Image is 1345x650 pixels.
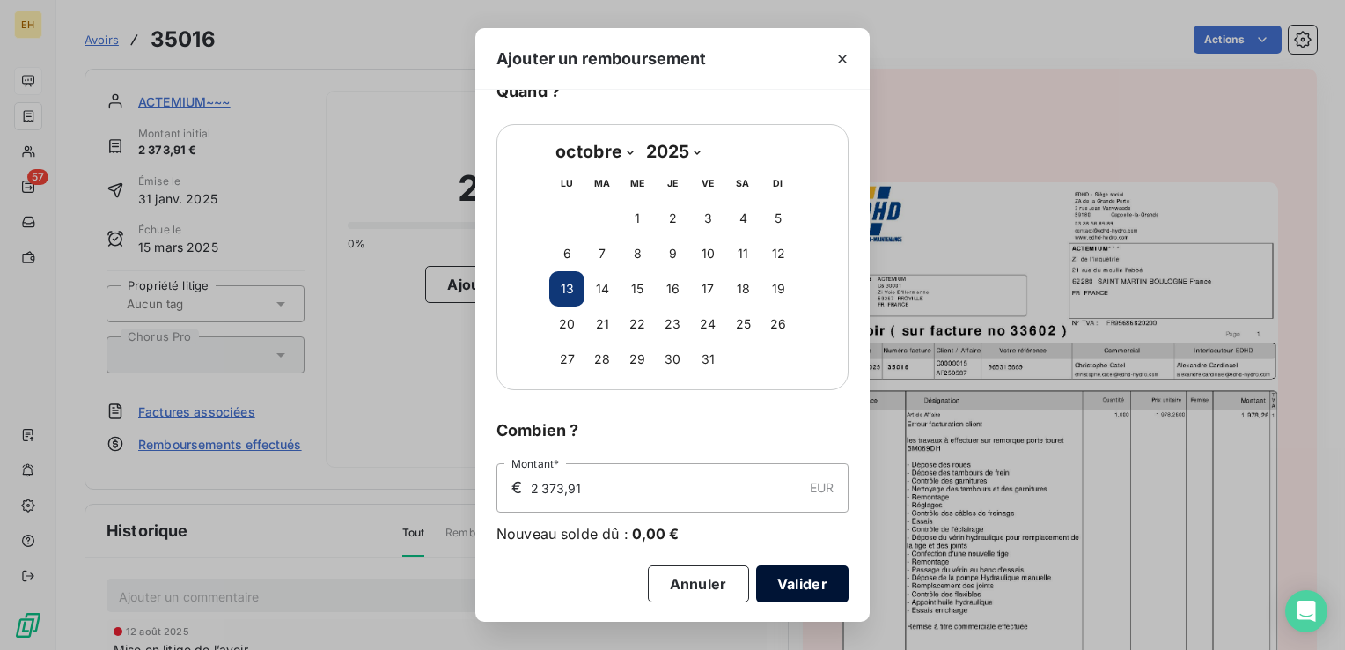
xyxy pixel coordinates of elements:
span: Combien ? [496,421,578,439]
button: 17 [690,271,725,307]
button: 24 [690,307,725,342]
button: 31 [690,342,725,377]
button: Annuler [648,565,749,602]
button: 21 [584,307,620,342]
button: 13 [549,271,584,307]
button: Valider [756,565,849,602]
th: mercredi [620,166,655,201]
button: 15 [620,271,655,307]
button: 9 [655,236,690,271]
th: mardi [584,166,620,201]
th: lundi [549,166,584,201]
button: 6 [549,236,584,271]
button: 16 [655,271,690,307]
button: 23 [655,307,690,342]
th: dimanche [761,166,796,201]
span: Nouveau solde dû : [496,523,628,544]
button: 29 [620,342,655,377]
button: 14 [584,271,620,307]
button: 25 [725,307,761,342]
span: 0,00 € [632,523,680,544]
button: 20 [549,307,584,342]
div: Open Intercom Messenger [1285,590,1327,632]
button: 11 [725,236,761,271]
button: 4 [725,201,761,236]
button: 2 [655,201,690,236]
button: 18 [725,271,761,307]
button: 12 [761,236,796,271]
button: 28 [584,342,620,377]
button: 7 [584,236,620,271]
button: 3 [690,201,725,236]
th: jeudi [655,166,690,201]
button: 27 [549,342,584,377]
button: 19 [761,271,796,307]
button: 1 [620,201,655,236]
button: 26 [761,307,796,342]
button: 8 [620,236,655,271]
button: 30 [655,342,690,377]
th: samedi [725,166,761,201]
th: vendredi [690,166,725,201]
button: 22 [620,307,655,342]
button: 10 [690,236,725,271]
button: 5 [761,201,796,236]
span: Quand ? [496,82,560,100]
span: Ajouter un remboursement [496,47,707,70]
